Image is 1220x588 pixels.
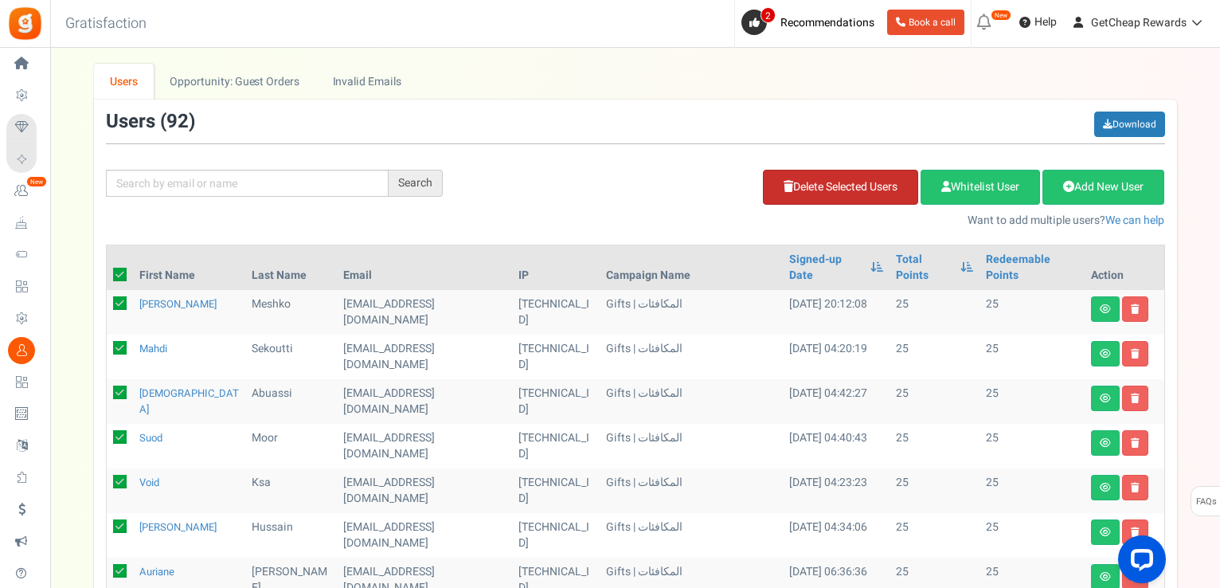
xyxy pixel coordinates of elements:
[1100,572,1111,582] i: View details
[600,335,783,379] td: Gifts | المكافئات
[890,335,980,379] td: 25
[1131,349,1140,359] i: Delete user
[1100,304,1111,314] i: View details
[1131,438,1140,448] i: Delete user
[512,245,600,290] th: IP
[741,10,881,35] a: 2 Recommendations
[245,335,337,379] td: sekoutti
[139,386,239,417] a: [DEMOGRAPHIC_DATA]
[139,341,167,356] a: mahdi
[887,10,964,35] a: Book a call
[1094,112,1165,137] a: Download
[139,475,159,490] a: void
[783,513,889,558] td: [DATE] 04:34:06
[890,379,980,424] td: 25
[245,424,337,468] td: Moor
[789,252,862,284] a: Signed-up Date
[890,290,980,335] td: 25
[1195,487,1217,517] span: FAQs
[48,8,164,40] h3: Gratisfaction
[1013,10,1063,35] a: Help
[783,424,889,468] td: [DATE] 04:40:43
[245,513,337,558] td: Hussain
[980,468,1085,513] td: 25
[139,519,217,535] a: [PERSON_NAME]
[980,290,1085,335] td: 25
[512,424,600,468] td: [TECHNICAL_ID]
[600,468,783,513] td: Gifts | المكافئات
[245,290,337,335] td: meshko
[133,245,246,290] th: First Name
[991,10,1011,21] em: New
[467,213,1165,229] p: Want to add multiple users?
[1131,394,1140,403] i: Delete user
[337,245,512,290] th: Email
[980,335,1085,379] td: 25
[1100,527,1111,537] i: View details
[890,468,980,513] td: 25
[980,424,1085,468] td: 25
[337,335,512,379] td: subscriber
[783,335,889,379] td: [DATE] 04:20:19
[1042,170,1164,205] a: Add New User
[139,296,217,312] a: [PERSON_NAME]
[337,379,512,424] td: subscriber
[512,379,600,424] td: [TECHNICAL_ID]
[1100,394,1111,403] i: View details
[890,513,980,558] td: 25
[600,290,783,335] td: Gifts | المكافئات
[1085,245,1164,290] th: Action
[106,170,389,197] input: Search by email or name
[512,468,600,513] td: [TECHNICAL_ID]
[316,64,417,100] a: Invalid Emails
[600,245,783,290] th: Campaign Name
[245,379,337,424] td: abuassi
[1091,14,1187,31] span: GetCheap Rewards
[337,468,512,513] td: subscriber
[600,379,783,424] td: Gifts | المكافئات
[1131,527,1140,537] i: Delete user
[761,7,776,23] span: 2
[1105,212,1164,229] a: We can help
[512,513,600,558] td: [TECHNICAL_ID]
[783,290,889,335] td: [DATE] 20:12:08
[890,424,980,468] td: 25
[763,170,918,205] a: Delete Selected Users
[1131,483,1140,492] i: Delete user
[94,64,154,100] a: Users
[512,290,600,335] td: [TECHNICAL_ID]
[389,170,443,197] div: Search
[783,468,889,513] td: [DATE] 04:23:23
[337,290,512,335] td: subscriber
[1100,349,1111,359] i: View details
[1131,304,1140,314] i: Delete user
[139,430,162,445] a: suod
[600,424,783,468] td: Gifts | المكافئات
[337,513,512,558] td: subscriber
[986,252,1078,284] a: Redeemable Points
[896,252,952,284] a: Total Points
[780,14,874,31] span: Recommendations
[245,245,337,290] th: Last Name
[783,379,889,424] td: [DATE] 04:42:27
[139,564,174,579] a: auriane
[980,379,1085,424] td: 25
[106,112,195,132] h3: Users ( )
[154,64,315,100] a: Opportunity: Guest Orders
[245,468,337,513] td: ksa
[1100,438,1111,448] i: View details
[6,178,43,205] a: New
[26,176,47,187] em: New
[166,108,189,135] span: 92
[1100,483,1111,492] i: View details
[921,170,1040,205] a: Whitelist User
[512,335,600,379] td: [TECHNICAL_ID]
[600,513,783,558] td: Gifts | المكافئات
[980,513,1085,558] td: 25
[337,424,512,468] td: subscriber
[1030,14,1057,30] span: Help
[7,6,43,41] img: Gratisfaction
